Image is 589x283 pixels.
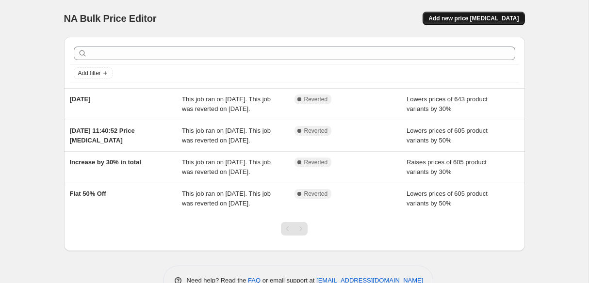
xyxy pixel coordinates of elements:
[304,95,328,103] span: Reverted
[70,127,135,144] span: [DATE] 11:40:52 Price [MEDICAL_DATA]
[64,13,157,24] span: NA Bulk Price Editor
[182,95,271,112] span: This job ran on [DATE]. This job was reverted on [DATE].
[70,190,106,197] span: Flat 50% Off
[182,127,271,144] span: This job ran on [DATE]. This job was reverted on [DATE].
[74,67,113,79] button: Add filter
[70,158,141,166] span: Increase by 30% in total
[407,127,488,144] span: Lowers prices of 605 product variants by 50%
[281,222,308,236] nav: Pagination
[428,15,519,22] span: Add new price [MEDICAL_DATA]
[423,12,524,25] button: Add new price [MEDICAL_DATA]
[182,158,271,175] span: This job ran on [DATE]. This job was reverted on [DATE].
[304,127,328,135] span: Reverted
[182,190,271,207] span: This job ran on [DATE]. This job was reverted on [DATE].
[304,190,328,198] span: Reverted
[78,69,101,77] span: Add filter
[407,190,488,207] span: Lowers prices of 605 product variants by 50%
[70,95,91,103] span: [DATE]
[304,158,328,166] span: Reverted
[407,158,487,175] span: Raises prices of 605 product variants by 30%
[407,95,488,112] span: Lowers prices of 643 product variants by 30%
